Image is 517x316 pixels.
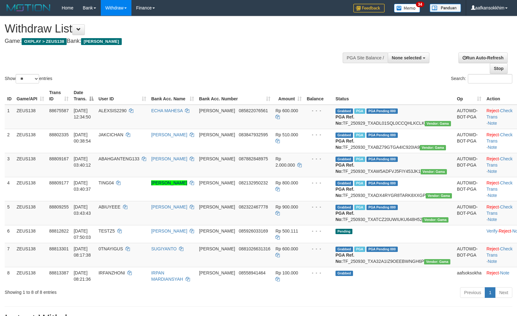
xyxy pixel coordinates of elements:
[5,201,14,225] td: 5
[307,108,330,114] div: - - -
[5,87,14,105] th: ID
[307,228,330,234] div: - - -
[275,204,298,209] span: Rp 900.000
[335,181,353,186] span: Grabbed
[5,153,14,177] td: 3
[14,87,47,105] th: Game/API: activate to sort column ascending
[199,204,235,209] span: [PERSON_NAME]
[49,180,69,185] span: 88809177
[5,267,14,285] td: 8
[486,180,512,192] a: Check Trans
[74,132,91,143] span: [DATE] 00:38:54
[99,204,120,209] span: ABIUYEEE
[275,156,295,168] span: Rp 2.000.000
[495,287,512,298] a: Next
[74,246,91,258] span: [DATE] 08:17:38
[307,156,330,162] div: - - -
[335,211,354,222] b: PGA Ref. No:
[307,180,330,186] div: - - -
[99,132,123,137] span: JAKCICHAN
[5,74,52,83] label: Show entries
[353,4,385,13] img: Feedback.jpg
[74,108,91,119] span: [DATE] 12:34:50
[151,270,183,282] a: IRPAN MARDIANSYAH
[394,4,420,13] img: Button%20Memo.svg
[49,108,69,113] span: 88675587
[49,270,69,275] span: 88813387
[488,169,497,174] a: Note
[425,121,451,126] span: Vendor URL: https://trx31.1velocity.biz
[74,270,91,282] span: [DATE] 08:21:36
[5,287,211,295] div: Showing 1 to 8 of 8 entries
[424,259,450,264] span: Vendor URL: https://trx31.1velocity.biz
[151,204,187,209] a: [PERSON_NAME]
[239,180,268,185] span: Copy 082132950232 to clipboard
[366,205,398,210] span: PGA Pending
[488,217,497,222] a: Note
[275,108,298,113] span: Rp 600.000
[307,270,330,276] div: - - -
[239,270,266,275] span: Copy 08558941464 to clipboard
[430,4,461,12] img: panduan.png
[421,169,447,174] span: Vendor URL: https://trx31.1velocity.biz
[149,87,197,105] th: Bank Acc. Name: activate to sort column ascending
[454,177,484,201] td: AUTOWD-BOT-PGA
[454,243,484,267] td: AUTOWD-BOT-PGA
[197,87,273,105] th: Bank Acc. Number: activate to sort column ascending
[335,187,354,198] b: PGA Ref. No:
[22,38,67,45] span: OXPLAY > ZEUS138
[275,180,298,185] span: Rp 800.000
[5,129,14,153] td: 2
[5,3,52,13] img: MOTION_logo.png
[16,74,39,83] select: Showentries
[458,53,508,63] a: Run Auto-Refresh
[5,105,14,129] td: 1
[239,132,268,137] span: Copy 083847932595 to clipboard
[333,243,454,267] td: TF_250930_TXA32A1IZ9OEEBWNGH6P
[499,228,511,233] a: Reject
[354,108,365,114] span: Marked by aafpengsreynich
[275,228,298,233] span: Rp 500.111
[468,74,512,83] input: Search:
[99,180,114,185] span: TING04
[454,129,484,153] td: AUTOWD-BOT-PGA
[454,153,484,177] td: AUTOWD-BOT-PGA
[490,63,508,74] a: Stop
[488,145,497,150] a: Note
[333,105,454,129] td: TF_250929_TXADL01SQL0CCQHLKCLK
[307,132,330,138] div: - - -
[151,246,177,251] a: SUGIYANTO
[239,108,268,113] span: Copy 085822076561 to clipboard
[335,114,354,126] b: PGA Ref. No:
[486,132,512,143] a: Check Trans
[500,270,509,275] a: Note
[81,38,121,45] span: [PERSON_NAME]
[199,246,235,251] span: [PERSON_NAME]
[304,87,333,105] th: Balance
[239,156,268,161] span: Copy 087882848975 to clipboard
[420,145,446,150] span: Vendor URL: https://trx31.1velocity.biz
[99,228,115,233] span: TESTZ5
[5,23,338,35] h1: Withdraw List
[333,129,454,153] td: TF_250930_TXABZ79GTGA4IC920IA9
[366,133,398,138] span: PGA Pending
[392,55,422,60] span: None selected
[454,201,484,225] td: AUTOWD-BOT-PGA
[422,217,448,223] span: Vendor URL: https://trx31.1velocity.biz
[486,132,499,137] a: Reject
[14,177,47,201] td: ZEUS138
[333,177,454,201] td: TF_250930_TXADX4RYGR8TARK8XXGP
[335,138,354,150] b: PGA Ref. No:
[416,2,424,7] span: 34
[49,228,69,233] span: 88812822
[273,87,304,105] th: Amount: activate to sort column ascending
[335,133,353,138] span: Grabbed
[333,201,454,225] td: TF_250930_TXATCZ20UWIUKU648H52
[486,156,512,168] a: Check Trans
[354,247,365,252] span: Marked by aafsreyleap
[486,228,497,233] a: Verify
[14,129,47,153] td: ZEUS138
[199,108,235,113] span: [PERSON_NAME]
[74,228,91,240] span: [DATE] 07:50:03
[275,270,298,275] span: Rp 100.000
